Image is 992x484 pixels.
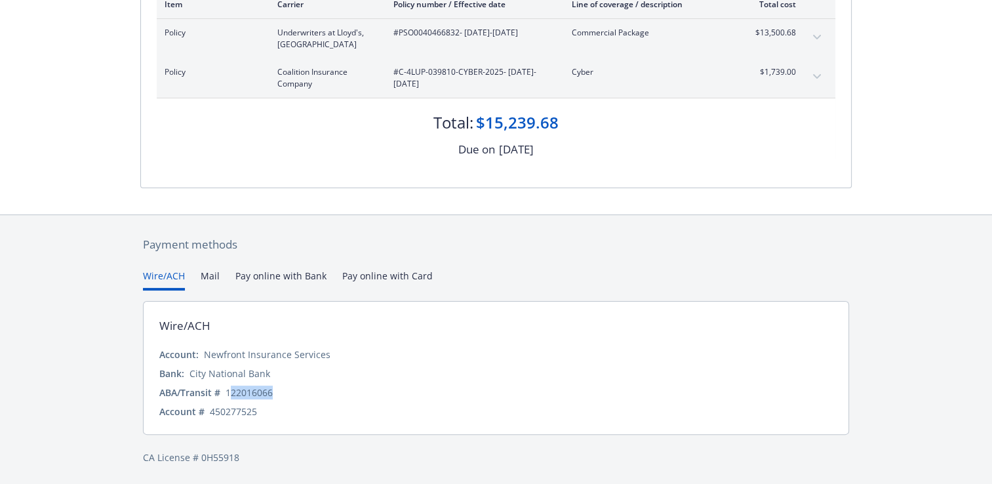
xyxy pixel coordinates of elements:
div: Due on [458,141,495,158]
span: Coalition Insurance Company [277,66,372,90]
span: $13,500.68 [747,27,796,39]
div: $15,239.68 [476,111,559,134]
button: Mail [201,269,220,291]
div: [DATE] [499,141,534,158]
button: Pay online with Card [342,269,433,291]
span: Underwriters at Lloyd's, [GEOGRAPHIC_DATA] [277,27,372,50]
span: Commercial Package [572,27,726,39]
div: 450277525 [210,405,257,418]
div: Account # [159,405,205,418]
div: Bank: [159,367,184,380]
span: #C-4LUP-039810-CYBER-2025 - [DATE]-[DATE] [393,66,551,90]
div: Account: [159,348,199,361]
button: Wire/ACH [143,269,185,291]
div: Newfront Insurance Services [204,348,330,361]
div: Wire/ACH [159,317,210,334]
button: expand content [806,66,827,87]
span: Policy [165,27,256,39]
span: Cyber [572,66,726,78]
button: Pay online with Bank [235,269,327,291]
span: $1,739.00 [747,66,796,78]
div: PolicyCoalition Insurance Company#C-4LUP-039810-CYBER-2025- [DATE]-[DATE]Cyber$1,739.00expand con... [157,58,835,98]
span: Policy [165,66,256,78]
div: PolicyUnderwriters at Lloyd's, [GEOGRAPHIC_DATA]#PSO0040466832- [DATE]-[DATE]Commercial Package$1... [157,19,835,58]
div: CA License # 0H55918 [143,451,849,464]
span: #PSO0040466832 - [DATE]-[DATE] [393,27,551,39]
div: 122016066 [226,386,273,399]
div: City National Bank [189,367,270,380]
div: Payment methods [143,236,849,253]
button: expand content [806,27,827,48]
div: ABA/Transit # [159,386,220,399]
div: Total: [433,111,473,134]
